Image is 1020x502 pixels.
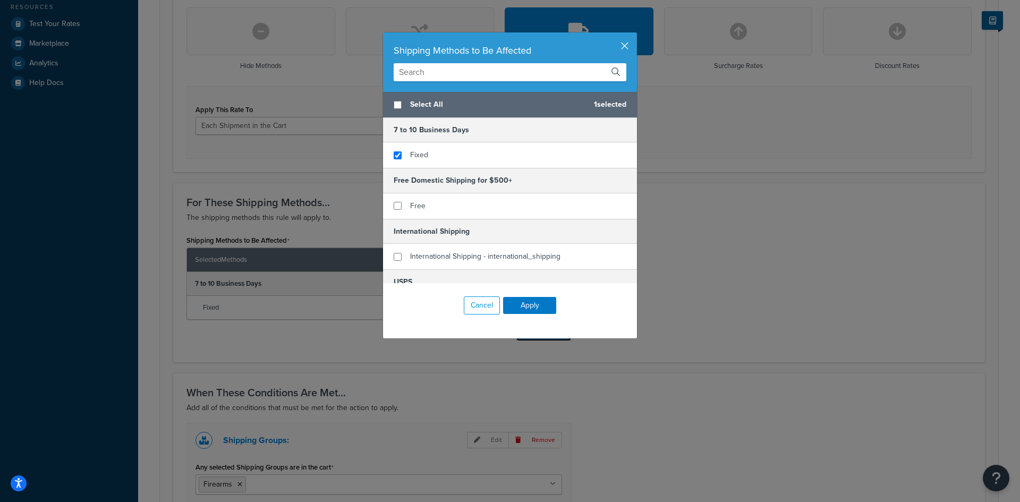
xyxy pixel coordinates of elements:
[383,92,637,118] div: 1 selected
[394,63,626,81] input: Search
[503,297,556,314] button: Apply
[383,118,637,142] h5: 7 to 10 Business Days
[383,269,637,294] h5: USPS
[410,200,426,211] span: Free
[464,296,500,314] button: Cancel
[410,251,560,262] span: International Shipping - international_shipping
[394,43,626,58] div: Shipping Methods to Be Affected
[383,168,637,193] h5: Free Domestic Shipping for $500+
[410,97,585,112] span: Select All
[383,219,637,244] h5: International Shipping
[410,149,428,160] span: Fixed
